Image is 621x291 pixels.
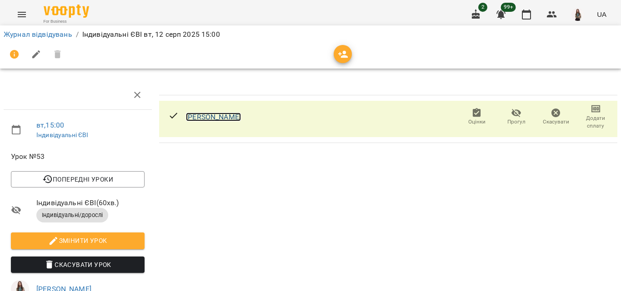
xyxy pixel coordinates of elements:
span: Оцінки [468,118,486,126]
span: Скасувати [543,118,569,126]
button: Змінити урок [11,232,145,249]
li: / [76,29,79,40]
span: Індивідуальні ЄВІ ( 60 хв. ) [36,197,145,208]
button: Menu [11,4,33,25]
a: вт , 15:00 [36,121,64,129]
button: UA [593,6,610,23]
span: 99+ [501,3,516,12]
button: Оцінки [457,104,496,130]
a: [PERSON_NAME] [186,113,241,121]
span: Додати сплату [581,114,610,130]
button: Попередні уроки [11,171,145,187]
span: Попередні уроки [18,174,137,185]
span: Скасувати Урок [18,259,137,270]
button: Скасувати [536,104,576,130]
span: For Business [44,19,89,25]
a: Індивідуальні ЄВІ [36,131,89,138]
a: Журнал відвідувань [4,30,72,39]
span: Індивідуальні/дорослі [36,211,108,219]
button: Додати сплату [576,104,616,130]
span: Урок №53 [11,151,145,162]
nav: breadcrumb [4,29,617,40]
img: 6aba04e32ee3c657c737aeeda4e83600.jpg [571,8,584,21]
span: Змінити урок [18,235,137,246]
span: 2 [478,3,487,12]
button: Скасувати Урок [11,256,145,273]
span: UA [597,10,606,19]
span: Прогул [507,118,526,126]
button: Прогул [496,104,536,130]
p: Індивідуальні ЄВІ вт, 12 серп 2025 15:00 [82,29,220,40]
img: Voopty Logo [44,5,89,18]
